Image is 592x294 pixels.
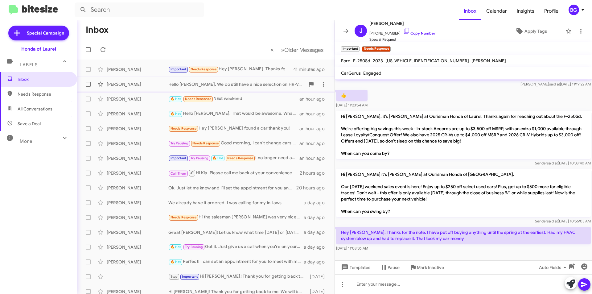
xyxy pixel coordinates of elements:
span: [PHONE_NUMBER] [369,27,435,36]
span: Pause [388,262,400,273]
div: [PERSON_NAME] [107,66,168,72]
span: Important [171,67,187,71]
span: Sender [DATE] 10:38:40 AM [535,161,591,165]
input: Search [75,2,204,17]
a: Calendar [481,2,512,20]
div: [PERSON_NAME] [107,96,168,102]
nav: Page navigation example [267,43,327,56]
span: said at [549,82,560,86]
a: Profile [539,2,563,20]
span: Ford [341,58,351,64]
span: All Conversations [18,106,52,112]
div: [PERSON_NAME] [107,155,168,161]
a: Insights [512,2,539,20]
div: [PERSON_NAME] [107,185,168,191]
span: Apply Tags [524,26,547,37]
span: More [20,139,32,144]
span: Templates [340,262,370,273]
div: [PERSON_NAME] [107,214,168,221]
div: an hour ago [299,126,330,132]
span: Save a Deal [18,121,41,127]
div: Got it. Just give us a call when you're on your way so that we can have the Pilot ready for you. [168,243,304,251]
button: Next [277,43,327,56]
span: Needs Response [227,156,253,160]
span: 2023 [373,58,383,64]
span: Auto Fields [539,262,569,273]
button: Mark Inactive [405,262,449,273]
div: an hour ago [299,111,330,117]
div: a day ago [304,229,330,235]
a: Special Campaign [8,26,69,40]
p: Hi [PERSON_NAME] it's [PERSON_NAME] at Ourisman Honda of [GEOGRAPHIC_DATA]. Our [DATE] weekend sa... [336,169,591,217]
p: 👍 [336,90,368,101]
div: 2 hours ago [300,170,330,176]
span: [DATE] 11:08:36 AM [336,246,368,251]
span: Needs Response [171,215,197,219]
p: Hi [PERSON_NAME], it’s [PERSON_NAME] at Ourisman Honda of Laurel. Thanks again for reaching out a... [336,111,591,159]
span: CarGurus [341,70,361,76]
button: Apply Tags [499,26,562,37]
span: [PERSON_NAME] [471,58,506,64]
small: Needs Response [362,46,390,52]
button: Previous [267,43,277,56]
div: [PERSON_NAME] [107,126,168,132]
span: 🔥 Hot [171,97,181,101]
span: 🔥 Hot [171,112,181,116]
span: 🔥 Hot [171,260,181,264]
button: Auto Fields [534,262,573,273]
small: Important [341,46,360,52]
span: Stop [171,275,178,279]
span: Try Pausing [171,141,188,145]
span: Important [182,275,198,279]
span: Needs Response [191,67,217,71]
span: Try Pausing [185,245,203,249]
div: [PERSON_NAME] [107,259,168,265]
div: [PERSON_NAME] [107,170,168,176]
span: [US_VEHICLE_IDENTIFICATION_NUMBER] [385,58,469,64]
span: said at [547,219,558,223]
div: Perfect! I can set an appointment for you to meet with my VIP Coordinator, [PERSON_NAME] [DATE]. ... [168,258,304,265]
span: Needs Response [171,126,197,130]
span: Try Pausing [191,156,208,160]
span: Inbox [18,76,70,82]
span: Engaged [363,70,381,76]
div: [PERSON_NAME] [107,200,168,206]
span: Needs Response [192,141,219,145]
div: I no longer need another vehicle [168,155,299,162]
div: [PERSON_NAME] [107,140,168,147]
span: Special Request [369,36,435,43]
span: Labels [20,62,38,68]
div: a day ago [304,259,330,265]
div: a day ago [304,244,330,250]
div: 41 minutes ago [293,66,330,72]
span: 🔥 Hot [171,245,181,249]
span: « [270,46,274,54]
div: [DATE] [307,274,330,280]
span: Special Campaign [27,30,64,36]
button: BG [563,5,585,15]
div: an hour ago [299,96,330,102]
div: a day ago [304,200,330,206]
div: Hey [PERSON_NAME]. Thanks for the note. I have put off buying anything until the spring at the ea... [168,66,293,73]
span: said at [547,161,558,165]
div: an hour ago [299,155,330,161]
span: Important [171,156,187,160]
span: Needs Response [18,91,70,97]
span: [PERSON_NAME] [DATE] 11:19:22 AM [520,82,591,86]
div: NExt weekend [168,95,299,102]
button: Pause [375,262,405,273]
span: Sender [DATE] 10:55:03 AM [535,219,591,223]
span: Needs Response [185,97,211,101]
span: [PERSON_NAME] [369,20,435,27]
div: Ok. Just let me know and I’ll set the appointment for you and have the car ready for a second look. [168,185,296,191]
button: Templates [335,262,375,273]
p: Hey [PERSON_NAME]. Thanks for the note. I have put off buying anything until the spring at the ea... [336,227,591,244]
div: Hi Kia. Please call me back at your convenience. We do have an Urban [PERSON_NAME] available. [168,169,300,177]
span: Older Messages [284,47,323,53]
div: a day ago [304,214,330,221]
div: Great [PERSON_NAME]! Let us know what time [DATE] or [DATE] works for you. [168,229,304,235]
a: Inbox [459,2,481,20]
